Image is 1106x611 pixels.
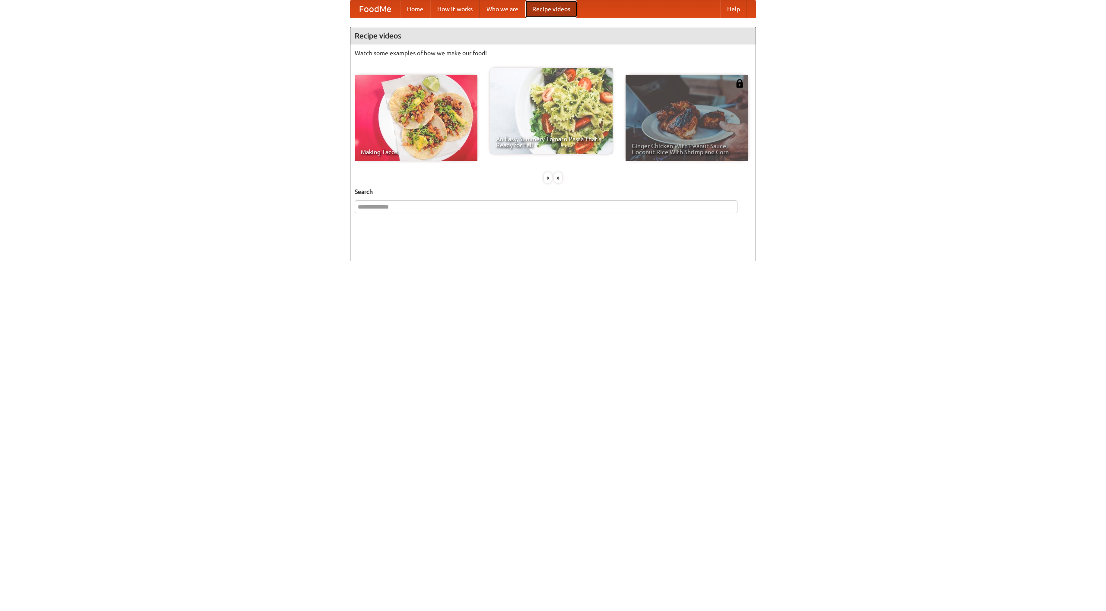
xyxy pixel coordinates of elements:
a: FoodMe [350,0,400,18]
div: « [544,172,552,183]
div: » [554,172,562,183]
h4: Recipe videos [350,27,756,44]
a: Who we are [480,0,525,18]
a: Recipe videos [525,0,577,18]
a: Help [720,0,747,18]
span: Making Tacos [361,149,471,155]
p: Watch some examples of how we make our food! [355,49,751,57]
a: Making Tacos [355,75,477,161]
a: Home [400,0,430,18]
span: An Easy, Summery Tomato Pasta That's Ready for Fall [496,136,607,148]
a: How it works [430,0,480,18]
img: 483408.png [735,79,744,88]
h5: Search [355,187,751,196]
a: An Easy, Summery Tomato Pasta That's Ready for Fall [490,68,613,154]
